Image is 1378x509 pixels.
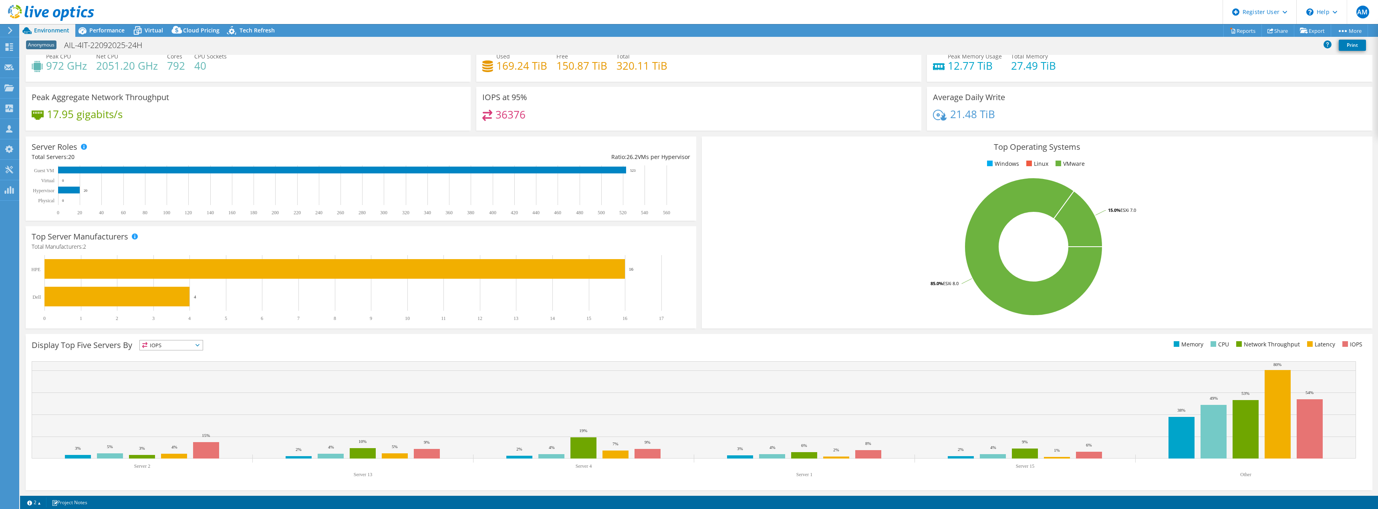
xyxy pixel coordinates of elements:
[38,198,54,203] text: Physical
[708,143,1366,151] h3: Top Operating Systems
[33,188,54,193] text: Hypervisor
[770,445,776,450] text: 4%
[202,433,210,438] text: 15%
[77,210,82,215] text: 20
[737,446,743,451] text: 3%
[188,316,191,321] text: 4
[32,294,41,300] text: Dell
[576,463,592,469] text: Server 4
[405,316,410,321] text: 10
[380,210,387,215] text: 300
[46,61,87,70] h4: 972 GHz
[1340,340,1362,349] li: IOPS
[1177,408,1185,412] text: 38%
[1022,439,1028,444] text: 9%
[623,316,627,321] text: 16
[1108,207,1120,213] tspan: 15.0%
[985,159,1019,168] li: Windows
[152,316,155,321] text: 3
[931,280,943,286] tspan: 85.0%
[796,472,812,477] text: Server 1
[183,26,220,34] span: Cloud Pricing
[80,316,82,321] text: 1
[207,210,214,215] text: 140
[47,110,123,119] h4: 17.95 gigabits/s
[496,110,526,119] h4: 36376
[424,210,431,215] text: 340
[328,445,334,449] text: 4%
[139,446,145,451] text: 3%
[31,267,40,272] text: HPE
[467,210,474,215] text: 380
[261,316,263,321] text: 6
[185,210,192,215] text: 120
[616,61,667,70] h4: 320.11 TiB
[1261,24,1294,37] a: Share
[943,280,959,286] tspan: ESXi 8.0
[34,26,69,34] span: Environment
[1331,24,1368,37] a: More
[833,447,839,452] text: 2%
[361,153,690,161] div: Ratio: VMs per Hypervisor
[134,463,150,469] text: Server 2
[554,210,561,215] text: 460
[1024,159,1048,168] li: Linux
[32,153,361,161] div: Total Servers:
[496,52,510,60] span: Used
[619,210,627,215] text: 520
[663,210,670,215] text: 560
[163,210,170,215] text: 100
[598,210,605,215] text: 500
[43,316,46,321] text: 0
[556,52,568,60] span: Free
[1306,8,1314,16] svg: \n
[482,93,527,102] h3: IOPS at 95%
[359,210,366,215] text: 280
[75,446,81,451] text: 3%
[32,93,169,102] h3: Peak Aggregate Network Throughput
[354,472,372,477] text: Server 13
[990,445,996,450] text: 4%
[489,210,496,215] text: 400
[294,210,301,215] text: 220
[627,153,638,161] span: 26.2
[96,52,118,60] span: Net CPU
[516,447,522,451] text: 2%
[46,497,93,507] a: Project Notes
[1223,24,1262,37] a: Reports
[121,210,126,215] text: 60
[865,441,871,446] text: 8%
[228,210,236,215] text: 160
[958,447,964,452] text: 2%
[1294,24,1331,37] a: Export
[359,439,367,444] text: 10%
[22,497,46,507] a: 2
[948,61,1002,70] h4: 12.77 TiB
[948,52,1002,60] span: Peak Memory Usage
[62,179,64,183] text: 0
[171,445,177,449] text: 4%
[1172,340,1203,349] li: Memory
[1011,52,1048,60] span: Total Memory
[1273,362,1281,367] text: 80%
[629,267,634,272] text: 16
[556,61,607,70] h4: 150.87 TiB
[641,210,648,215] text: 540
[1054,159,1085,168] li: VMware
[32,232,128,241] h3: Top Server Manufacturers
[1339,40,1366,51] a: Print
[272,210,279,215] text: 200
[62,199,64,203] text: 0
[194,61,227,70] h4: 40
[225,316,227,321] text: 5
[46,52,71,60] span: Peak CPU
[57,210,59,215] text: 0
[143,210,147,215] text: 80
[89,26,125,34] span: Performance
[1241,391,1249,396] text: 53%
[579,428,587,433] text: 19%
[250,210,257,215] text: 180
[645,440,651,445] text: 9%
[445,210,453,215] text: 360
[32,242,690,251] h4: Total Manufacturers:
